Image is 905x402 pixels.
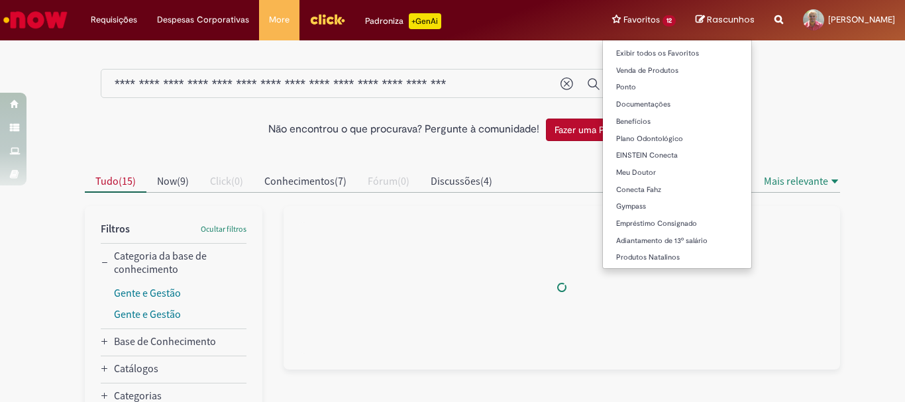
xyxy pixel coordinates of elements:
[603,217,751,231] a: Empréstimo Consignado
[603,97,751,112] a: Documentações
[268,124,539,136] h2: Não encontrou o que procurava? Pergunte à comunidade!
[546,119,644,141] button: Fazer uma Pergunta
[603,148,751,163] a: EINSTEIN Conecta
[91,13,137,26] span: Requisições
[309,9,345,29] img: click_logo_yellow_360x200.png
[663,15,676,26] span: 12
[603,199,751,214] a: Gympass
[269,13,290,26] span: More
[603,115,751,129] a: Benefícios
[603,132,751,146] a: Plano Odontológico
[623,13,660,26] span: Favoritos
[1,7,70,33] img: ServiceNow
[365,13,441,29] div: Padroniza
[603,250,751,265] a: Produtos Natalinos
[828,14,895,25] span: [PERSON_NAME]
[602,40,752,269] ul: Favoritos
[409,13,441,29] p: +GenAi
[157,13,249,26] span: Despesas Corporativas
[603,234,751,248] a: Adiantamento de 13º salário
[696,14,755,26] a: Rascunhos
[603,183,751,197] a: Conecta Fahz
[603,80,751,95] a: Ponto
[603,166,751,180] a: Meu Doutor
[603,46,751,61] a: Exibir todos os Favoritos
[707,13,755,26] span: Rascunhos
[603,64,751,78] a: Venda de Produtos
